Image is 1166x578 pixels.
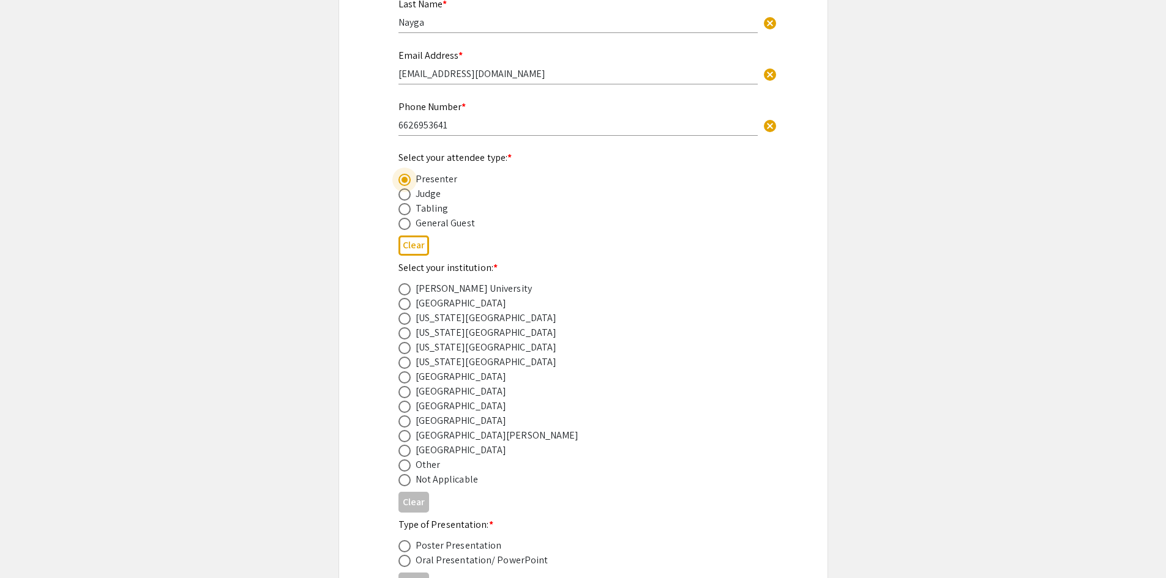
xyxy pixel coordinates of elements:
button: Clear [758,113,782,137]
button: Clear [398,235,429,256]
button: Clear [398,492,429,512]
span: cancel [763,119,777,133]
div: Poster Presentation [416,538,502,553]
button: Clear [758,61,782,86]
iframe: Chat [9,523,52,569]
mat-label: Phone Number [398,100,466,113]
div: [GEOGRAPHIC_DATA] [416,413,507,428]
div: [GEOGRAPHIC_DATA] [416,369,507,384]
div: [GEOGRAPHIC_DATA] [416,296,507,311]
div: [GEOGRAPHIC_DATA] [416,399,507,413]
span: cancel [763,16,777,31]
div: Judge [416,187,441,201]
div: Oral Presentation/ PowerPoint [416,553,548,568]
mat-label: Select your attendee type: [398,151,512,164]
button: Clear [758,10,782,35]
span: cancel [763,67,777,82]
div: [US_STATE][GEOGRAPHIC_DATA] [416,311,557,325]
div: [US_STATE][GEOGRAPHIC_DATA] [416,325,557,340]
div: General Guest [416,216,475,231]
div: [PERSON_NAME] University [416,281,532,296]
div: [GEOGRAPHIC_DATA] [416,443,507,458]
div: [GEOGRAPHIC_DATA] [416,384,507,399]
mat-label: Type of Presentation: [398,518,493,531]
div: [US_STATE][GEOGRAPHIC_DATA] [416,355,557,369]
div: [US_STATE][GEOGRAPHIC_DATA] [416,340,557,355]
div: Presenter [416,172,458,187]
input: Type Here [398,67,758,80]
div: Tabling [416,201,449,216]
mat-label: Select your institution: [398,261,498,274]
div: Not Applicable [416,472,478,487]
div: Other [416,458,441,472]
div: [GEOGRAPHIC_DATA][PERSON_NAME] [416,428,579,443]
input: Type Here [398,16,758,29]
input: Type Here [398,119,758,132]
mat-label: Email Address [398,49,463,62]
